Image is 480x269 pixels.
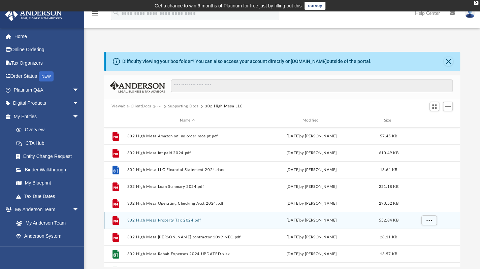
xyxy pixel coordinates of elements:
span: arrow_drop_down [72,203,86,217]
a: survey [305,2,325,10]
div: Name [127,117,248,124]
span: 221.18 KB [379,184,398,188]
a: Overview [9,123,89,137]
span: 28.11 KB [380,235,397,239]
div: [DATE] by [PERSON_NAME] [251,133,372,139]
a: My Anderson Team [9,216,83,230]
a: Home [5,30,89,43]
a: My Blueprint [9,176,86,190]
button: 302 High Mesa LLC Financial Statement 2024.docx [127,167,248,172]
span: 552.84 KB [379,218,398,222]
button: Supporting Docs [168,103,199,109]
a: Client Referrals [9,243,86,256]
div: [DATE] by [PERSON_NAME] [251,167,372,173]
button: 302 High Mesa LLC [205,103,243,109]
button: 302 High Mesa Amazon online order receipt.pdf [127,134,248,138]
button: 302 High Mesa Property Tax 2024.pdf [127,218,248,222]
div: [DATE] by [PERSON_NAME] [251,234,372,240]
div: id [405,117,452,124]
a: Digital Productsarrow_drop_down [5,97,89,110]
i: menu [91,9,99,18]
button: 302 High Mesa Loan Summary 2024.pdf [127,184,248,189]
div: NEW [39,71,54,81]
button: 302 High Mesa Rehab Expenses 2024 UPDATED.xlsx [127,251,248,256]
span: 610.49 KB [379,151,398,155]
span: arrow_drop_down [72,110,86,124]
a: Tax Due Dates [9,190,89,203]
i: search [113,9,120,16]
div: Size [375,117,402,124]
button: Viewable-ClientDocs [111,103,151,109]
button: 302 High Mesa Operating Checking Acct 2024.pdf [127,201,248,205]
a: Entity Change Request [9,150,89,163]
span: 57.45 KB [380,134,397,138]
span: 13.64 KB [380,168,397,171]
img: User Pic [465,8,475,18]
div: grid [104,128,460,267]
a: My Entitiesarrow_drop_down [5,110,89,123]
a: My Anderson Teamarrow_drop_down [5,203,86,216]
button: Switch to Grid View [429,102,440,111]
button: ··· [157,103,162,109]
button: 302 High Mesa Int paid 2024.pdf [127,150,248,155]
div: [DATE] by [PERSON_NAME] [251,217,372,223]
a: CTA Hub [9,136,89,150]
div: Get a chance to win 6 months of Platinum for free just by filling out this [155,2,302,10]
button: Close [444,57,453,66]
a: Binder Walkthrough [9,163,89,176]
a: Tax Organizers [5,56,89,70]
div: id [107,117,124,124]
span: arrow_drop_down [72,83,86,97]
span: 13.57 KB [380,252,397,256]
a: menu [91,13,99,18]
div: [DATE] by [PERSON_NAME] [251,183,372,190]
span: arrow_drop_down [72,97,86,110]
div: [DATE] by [PERSON_NAME] [251,150,372,156]
button: More options [421,215,437,225]
button: Add [443,102,453,111]
input: Search files and folders [171,79,453,92]
a: Anderson System [9,230,86,243]
div: Modified [251,117,372,124]
span: 290.52 KB [379,201,398,205]
div: close [474,1,478,5]
div: Difficulty viewing your box folder? You can also access your account directly on outside of the p... [122,58,372,65]
a: Online Ordering [5,43,89,57]
a: Order StatusNEW [5,70,89,83]
a: Platinum Q&Aarrow_drop_down [5,83,89,97]
div: [DATE] by [PERSON_NAME] [251,200,372,206]
img: Anderson Advisors Platinum Portal [3,8,64,21]
a: [DOMAIN_NAME] [291,59,327,64]
button: 302 High Mesa [PERSON_NAME] contractor 1099-NEC.pdf [127,235,248,239]
div: [DATE] by [PERSON_NAME] [251,251,372,257]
